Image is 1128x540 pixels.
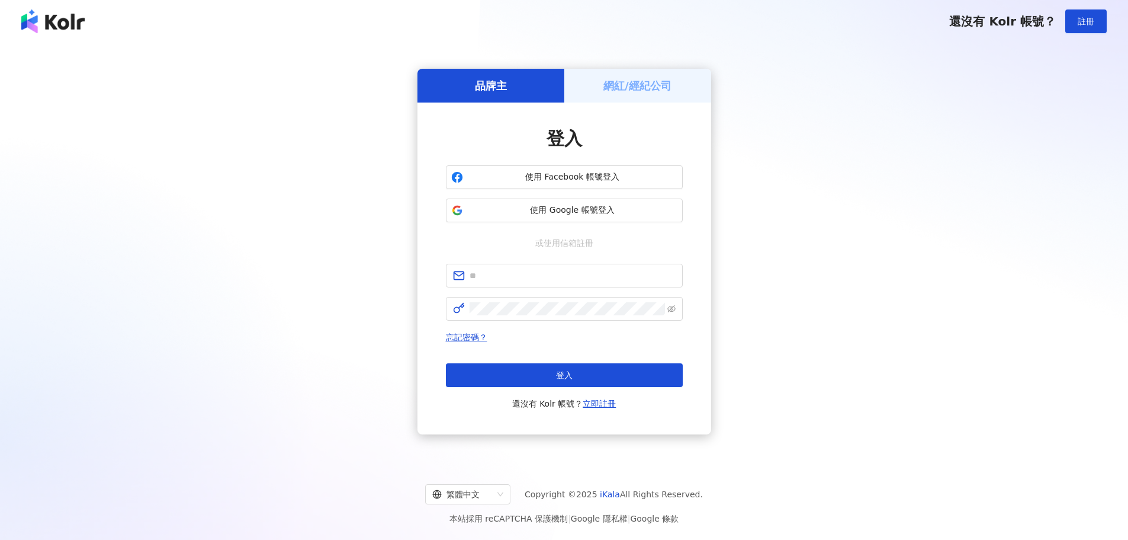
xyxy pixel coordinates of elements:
[547,128,582,149] span: 登入
[568,514,571,523] span: |
[446,333,487,342] a: 忘記密碼？
[583,399,616,408] a: 立即註冊
[667,305,676,313] span: eye-invisible
[525,487,703,501] span: Copyright © 2025 All Rights Reserved.
[571,514,628,523] a: Google 隱私權
[449,512,679,526] span: 本站採用 reCAPTCHA 保護機制
[603,78,671,93] h5: 網紅/經紀公司
[1078,17,1094,26] span: 註冊
[600,490,620,499] a: iKala
[21,9,85,33] img: logo
[630,514,679,523] a: Google 條款
[527,237,602,250] span: 或使用信箱註冊
[949,14,1056,28] span: 還沒有 Kolr 帳號？
[1065,9,1107,33] button: 註冊
[468,171,677,183] span: 使用 Facebook 帳號登入
[468,205,677,216] span: 使用 Google 帳號登入
[432,485,493,504] div: 繁體中文
[475,78,507,93] h5: 品牌主
[446,199,683,222] button: 使用 Google 帳號登入
[446,363,683,387] button: 登入
[512,397,616,411] span: 還沒有 Kolr 帳號？
[446,165,683,189] button: 使用 Facebook 帳號登入
[556,370,573,380] span: 登入
[628,514,631,523] span: |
